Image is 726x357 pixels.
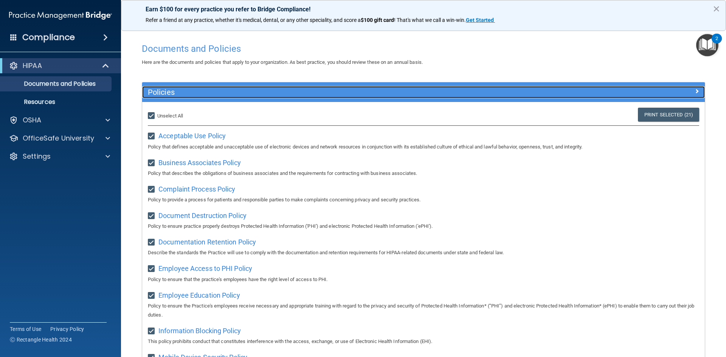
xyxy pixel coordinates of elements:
[9,8,112,23] img: PMB logo
[158,212,247,219] span: Document Destruction Policy
[157,113,183,119] span: Unselect All
[23,152,51,161] p: Settings
[142,59,423,65] span: Here are the documents and policies that apply to your organization. As best practice, you should...
[148,113,157,119] input: Unselect All
[158,327,241,335] span: Information Blocking Policy
[638,108,699,122] a: Print Selected (21)
[142,44,705,54] h4: Documents and Policies
[394,17,466,23] span: ! That's what we call a win-win.
[158,238,256,246] span: Documentation Retention Policy
[10,336,72,343] span: Ⓒ Rectangle Health 2024
[148,275,699,284] p: Policy to ensure that the practice's employees have the right level of access to PHI.
[23,116,42,125] p: OSHA
[23,134,94,143] p: OfficeSafe University
[715,39,718,48] div: 2
[148,142,699,151] p: Policy that defines acceptable and unacceptable use of electronic devices and network resources i...
[50,325,84,333] a: Privacy Policy
[5,80,108,88] p: Documents and Policies
[158,185,235,193] span: Complaint Process Policy
[158,132,226,140] span: Acceptable Use Policy
[158,159,241,167] span: Business Associates Policy
[148,337,699,346] p: This policy prohibits conduct that constitutes interference with the access, exchange, or use of ...
[9,134,110,143] a: OfficeSafe University
[23,61,42,70] p: HIPAA
[148,248,699,257] p: Describe the standards the Practice will use to comply with the documentation and retention requi...
[5,98,108,106] p: Resources
[148,86,699,98] a: Policies
[148,301,699,320] p: Policy to ensure the Practice's employees receive necessary and appropriate training with regard ...
[9,61,110,70] a: HIPAA
[146,17,361,23] span: Refer a friend at any practice, whether it's medical, dental, or any other speciality, and score a
[148,195,699,204] p: Policy to provide a process for patients and responsible parties to make complaints concerning pr...
[148,222,699,231] p: Policy to ensure practice properly destroys Protected Health Information ('PHI') and electronic P...
[148,88,558,96] h5: Policies
[696,34,718,56] button: Open Resource Center, 2 new notifications
[713,3,720,15] button: Close
[466,17,494,23] strong: Get Started
[595,303,717,334] iframe: Drift Widget Chat Controller
[361,17,394,23] strong: $100 gift card
[10,325,41,333] a: Terms of Use
[9,152,110,161] a: Settings
[146,6,701,13] p: Earn $100 for every practice you refer to Bridge Compliance!
[158,291,240,299] span: Employee Education Policy
[466,17,495,23] a: Get Started
[158,264,252,272] span: Employee Access to PHI Policy
[9,116,110,125] a: OSHA
[22,32,75,43] h4: Compliance
[148,169,699,178] p: Policy that describes the obligations of business associates and the requirements for contracting...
